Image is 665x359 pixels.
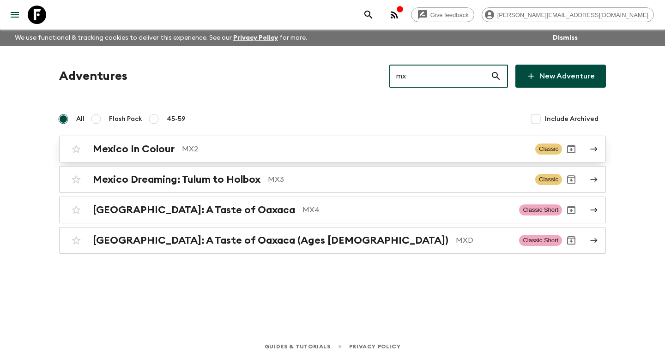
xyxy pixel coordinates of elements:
a: Give feedback [411,7,474,22]
a: Guides & Tutorials [265,341,331,352]
span: 45-59 [167,114,186,124]
span: All [76,114,85,124]
a: [GEOGRAPHIC_DATA]: A Taste of Oaxaca (Ages [DEMOGRAPHIC_DATA])MXDClassic ShortArchive [59,227,606,254]
h2: [GEOGRAPHIC_DATA]: A Taste of Oaxaca [93,204,295,216]
div: [PERSON_NAME][EMAIL_ADDRESS][DOMAIN_NAME] [482,7,654,22]
a: New Adventure [515,65,606,88]
span: Classic Short [519,235,562,246]
button: Archive [562,170,580,189]
span: Flash Pack [109,114,142,124]
h2: Mexico Dreaming: Tulum to Holbox [93,174,260,185]
button: Archive [562,231,580,250]
button: menu [6,6,24,24]
span: Give feedback [425,12,474,18]
p: MXD [456,235,512,246]
button: Archive [562,201,580,219]
span: Include Archived [545,114,598,124]
p: MX2 [182,144,528,155]
a: Mexico In ColourMX2ClassicArchive [59,136,606,162]
a: Mexico Dreaming: Tulum to HolboxMX3ClassicArchive [59,166,606,193]
button: Dismiss [550,31,580,44]
a: Privacy Policy [349,341,400,352]
input: e.g. AR1, Argentina [389,63,490,89]
p: MX4 [302,204,512,215]
span: [PERSON_NAME][EMAIL_ADDRESS][DOMAIN_NAME] [492,12,653,18]
a: Privacy Policy [233,35,278,41]
h2: [GEOGRAPHIC_DATA]: A Taste of Oaxaca (Ages [DEMOGRAPHIC_DATA]) [93,234,448,246]
h2: Mexico In Colour [93,143,175,155]
span: Classic Short [519,204,562,215]
p: We use functional & tracking cookies to deliver this experience. See our for more. [11,30,311,46]
span: Classic [535,144,562,155]
span: Classic [535,174,562,185]
button: search adventures [359,6,378,24]
button: Archive [562,140,580,158]
h1: Adventures [59,67,127,85]
a: [GEOGRAPHIC_DATA]: A Taste of OaxacaMX4Classic ShortArchive [59,197,606,223]
p: MX3 [268,174,528,185]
